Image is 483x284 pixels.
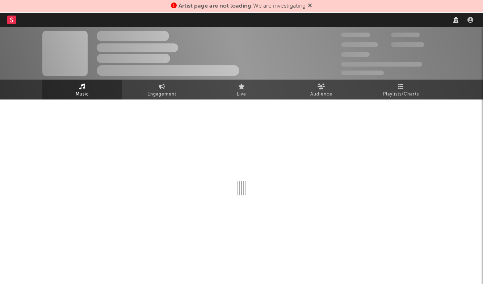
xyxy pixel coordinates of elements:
[341,71,384,75] span: Jump Score: 85.0
[237,90,246,99] span: Live
[391,42,424,47] span: 1,000,000
[341,52,370,57] span: 100,000
[308,3,312,9] span: Dismiss
[202,80,281,99] a: Live
[76,90,89,99] span: Music
[341,62,422,67] span: 50,000,000 Monthly Listeners
[391,33,420,37] span: 100,000
[383,90,419,99] span: Playlists/Charts
[361,80,441,99] a: Playlists/Charts
[341,33,370,37] span: 300,000
[42,80,122,99] a: Music
[310,90,332,99] span: Audience
[281,80,361,99] a: Audience
[341,42,378,47] span: 50,000,000
[147,90,176,99] span: Engagement
[122,80,202,99] a: Engagement
[178,3,306,9] span: : We are investigating
[178,3,251,9] span: Artist page are not loading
